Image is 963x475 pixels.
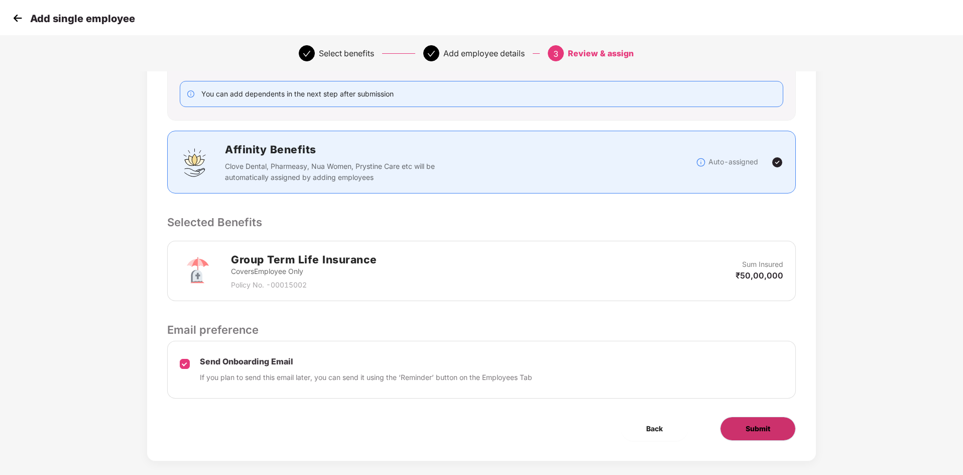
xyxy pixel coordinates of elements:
div: Select benefits [319,45,374,61]
p: Covers Employee Only [231,266,377,277]
h2: Affinity Benefits [225,141,585,158]
img: svg+xml;base64,PHN2ZyBpZD0iSW5mb18tXzMyeDMyIiBkYXRhLW5hbWU9IkluZm8gLSAzMngzMiIgeG1sbnM9Imh0dHA6Ly... [696,157,706,167]
p: Add single employee [30,13,135,25]
img: svg+xml;base64,PHN2ZyBpZD0iVGljay0yNHgyNCIgeG1sbnM9Imh0dHA6Ly93d3cudzMub3JnLzIwMDAvc3ZnIiB3aWR0aD... [771,156,783,168]
span: check [303,50,311,58]
p: Sum Insured [742,259,783,270]
p: Clove Dental, Pharmeasy, Nua Women, Prystine Care etc will be automatically assigned by adding em... [225,161,441,183]
span: Submit [746,423,770,434]
img: svg+xml;base64,PHN2ZyB4bWxucz0iaHR0cDovL3d3dy53My5vcmcvMjAwMC9zdmciIHdpZHRoPSIzMCIgaGVpZ2h0PSIzMC... [10,11,25,26]
p: Email preference [167,321,796,338]
span: info-circle [187,90,194,98]
button: Submit [720,417,796,441]
p: Policy No. - 00015002 [231,279,377,291]
p: Send Onboarding Email [200,356,532,367]
span: You can add dependents in the next step after submission [201,89,394,98]
button: Back [621,417,688,441]
p: If you plan to send this email later, you can send it using the ‘Reminder’ button on the Employee... [200,372,532,383]
img: svg+xml;base64,PHN2ZyBpZD0iQWZmaW5pdHlfQmVuZWZpdHMiIGRhdGEtbmFtZT0iQWZmaW5pdHkgQmVuZWZpdHMiIHhtbG... [180,147,210,177]
div: Add employee details [443,45,525,61]
img: svg+xml;base64,PHN2ZyB4bWxucz0iaHR0cDovL3d3dy53My5vcmcvMjAwMC9zdmciIHdpZHRoPSI3MiIgaGVpZ2h0PSI3Mi... [180,253,216,289]
span: Back [646,423,663,434]
span: check [427,50,435,58]
p: ₹50,00,000 [736,270,783,281]
p: Auto-assigned [708,156,758,167]
div: Review & assign [568,45,634,61]
span: 3 [553,49,558,59]
p: Selected Benefits [167,214,796,231]
h2: Group Term Life Insurance [231,251,377,268]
